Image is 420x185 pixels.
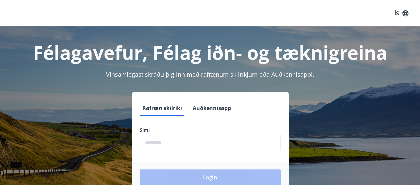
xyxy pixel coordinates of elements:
[391,7,412,19] button: ÍS
[190,100,234,116] button: Auðkennisapp
[140,127,281,133] label: Sími
[140,100,185,116] button: Rafræn skilríki
[8,40,412,65] h1: Félagavefur, Félag iðn- og tæknigreina
[106,70,314,78] span: Vinsamlegast skráðu þig inn með rafrænum skilríkjum eða Auðkennisappi.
